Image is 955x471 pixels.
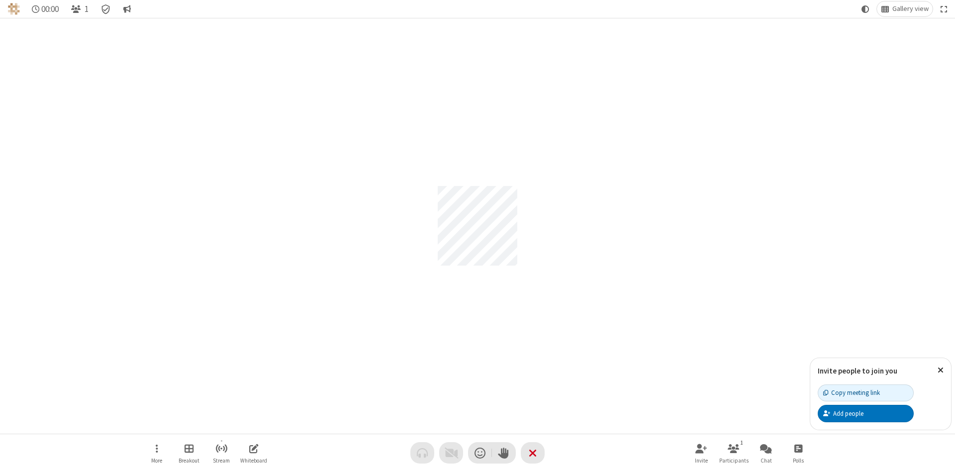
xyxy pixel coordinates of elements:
[96,1,115,16] div: Meeting details Encryption enabled
[151,458,162,464] span: More
[439,442,463,464] button: Video
[719,458,749,464] span: Participants
[738,438,746,447] div: 1
[410,442,434,464] button: Audio problem - check your Internet connection or call by phone
[240,458,267,464] span: Whiteboard
[119,1,135,16] button: Conversation
[8,3,20,15] img: QA Selenium DO NOT DELETE OR CHANGE
[174,439,204,467] button: Manage Breakout Rooms
[28,1,63,16] div: Timer
[206,439,236,467] button: Start streaming
[930,358,951,382] button: Close popover
[521,442,545,464] button: End or leave meeting
[67,1,93,16] button: Open participant list
[877,1,933,16] button: Change layout
[41,4,59,14] span: 00:00
[719,439,749,467] button: Open participant list
[213,458,230,464] span: Stream
[818,366,897,376] label: Invite people to join you
[686,439,716,467] button: Invite participants (Alt+I)
[751,439,781,467] button: Open chat
[85,4,89,14] span: 1
[793,458,804,464] span: Polls
[179,458,199,464] span: Breakout
[761,458,772,464] span: Chat
[818,384,914,401] button: Copy meeting link
[492,442,516,464] button: Raise hand
[783,439,813,467] button: Open poll
[858,1,873,16] button: Using system theme
[823,388,880,397] div: Copy meeting link
[892,5,929,13] span: Gallery view
[937,1,952,16] button: Fullscreen
[818,405,914,422] button: Add people
[239,439,269,467] button: Open shared whiteboard
[468,442,492,464] button: Send a reaction
[695,458,708,464] span: Invite
[142,439,172,467] button: Open menu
